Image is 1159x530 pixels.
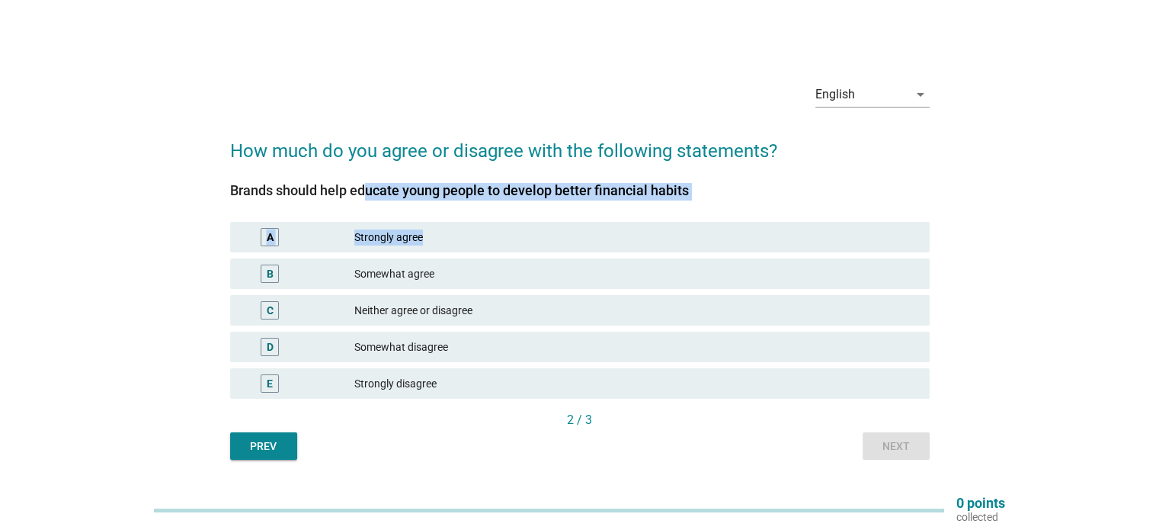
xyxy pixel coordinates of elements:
[267,266,274,282] div: B
[815,88,855,101] div: English
[230,180,930,201] div: Brands should help educate young people to develop better financial habits
[230,411,930,429] div: 2 / 3
[267,376,273,392] div: E
[354,338,917,356] div: Somewhat disagree
[267,230,274,246] div: A
[354,374,917,393] div: Strongly disagree
[956,510,1005,524] p: collected
[911,85,930,104] i: arrow_drop_down
[354,265,917,283] div: Somewhat agree
[956,496,1005,510] p: 0 points
[230,432,297,460] button: Prev
[230,122,930,165] h2: How much do you agree or disagree with the following statements?
[242,438,285,455] div: Prev
[354,228,917,246] div: Strongly agree
[267,303,274,319] div: C
[267,339,274,355] div: D
[354,301,917,320] div: Neither agree or disagree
